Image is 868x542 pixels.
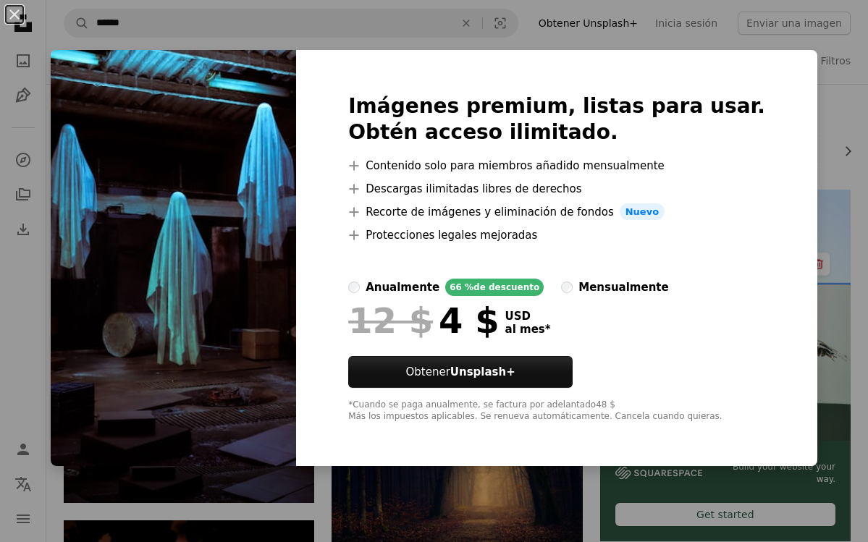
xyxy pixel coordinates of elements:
span: 12 $ [348,302,433,339]
div: 4 $ [348,302,499,339]
input: anualmente66 %de descuento [348,281,360,293]
div: 66 % de descuento [445,279,544,296]
div: anualmente [366,279,439,296]
input: mensualmente [561,281,573,293]
li: Protecciones legales mejoradas [348,226,765,244]
span: al mes * [505,323,551,336]
div: mensualmente [578,279,668,296]
li: Descargas ilimitadas libres de derechos [348,180,765,198]
img: premium_photo-1694754271299-c2a3099b9b70 [51,50,296,467]
h2: Imágenes premium, listas para usar. Obtén acceso ilimitado. [348,93,765,145]
strong: Unsplash+ [450,365,515,378]
button: ObtenerUnsplash+ [348,356,573,388]
span: Nuevo [620,203,665,221]
span: USD [505,310,551,323]
li: Recorte de imágenes y eliminación de fondos [348,203,765,221]
div: *Cuando se paga anualmente, se factura por adelantado 48 $ Más los impuestos aplicables. Se renue... [348,399,765,423]
li: Contenido solo para miembros añadido mensualmente [348,157,765,174]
